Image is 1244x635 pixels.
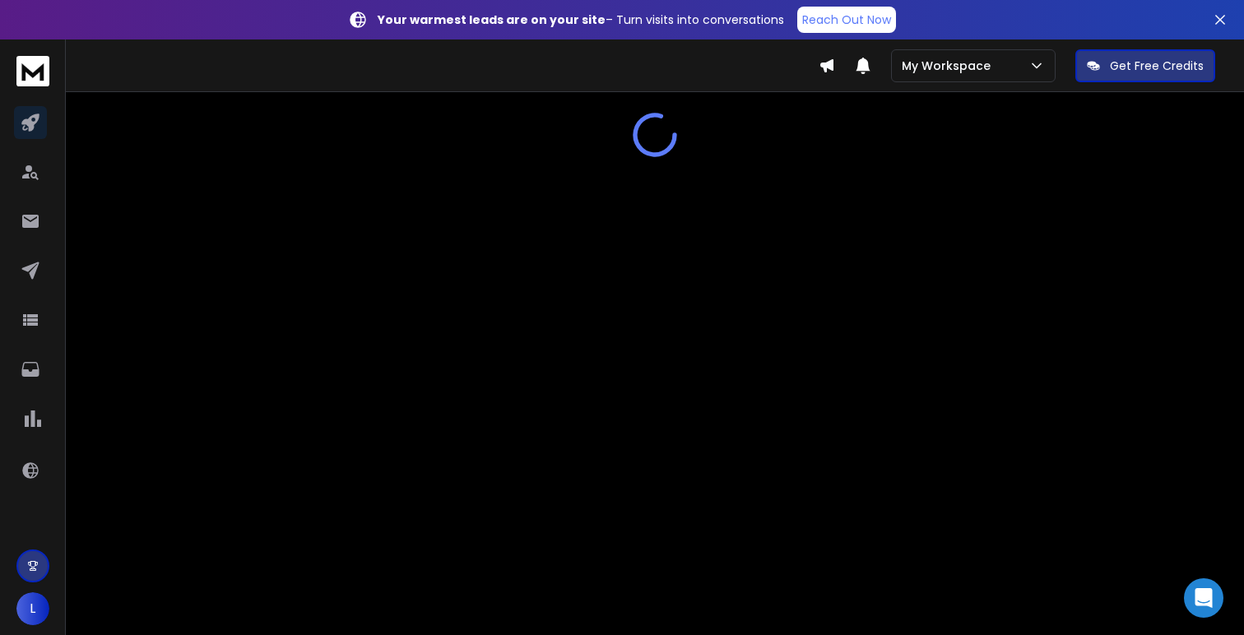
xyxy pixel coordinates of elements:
button: Get Free Credits [1075,49,1215,82]
strong: Your warmest leads are on your site [378,12,606,28]
p: My Workspace [902,58,997,74]
button: L [16,592,49,625]
img: logo [16,56,49,86]
p: – Turn visits into conversations [378,12,784,28]
p: Get Free Credits [1110,58,1204,74]
p: Reach Out Now [802,12,891,28]
a: Reach Out Now [797,7,896,33]
div: Open Intercom Messenger [1184,578,1223,618]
